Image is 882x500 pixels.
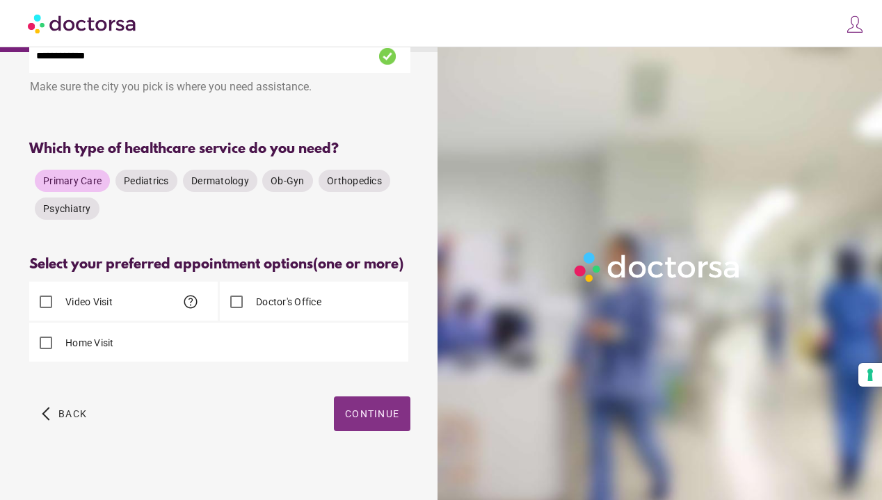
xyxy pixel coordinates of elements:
span: Continue [345,408,399,419]
label: Video Visit [63,295,113,309]
span: Primary Care [43,175,102,186]
span: Orthopedics [327,175,382,186]
span: Pediatrics [124,175,169,186]
span: Dermatology [191,175,249,186]
img: Doctorsa.com [28,8,138,39]
label: Doctor's Office [253,295,321,309]
button: Your consent preferences for tracking technologies [858,363,882,387]
span: (one or more) [313,257,403,273]
img: icons8-customer-100.png [845,15,865,34]
span: Psychiatry [43,203,91,214]
span: Ob-Gyn [271,175,305,186]
span: help [182,293,199,310]
div: Select your preferred appointment options [29,257,410,273]
div: Which type of healthcare service do you need? [29,141,410,157]
label: Home Visit [63,336,114,350]
button: arrow_back_ios Back [36,396,93,431]
span: Back [58,408,87,419]
img: Logo-Doctorsa-trans-White-partial-flat.png [570,248,746,287]
button: Continue [334,396,410,431]
div: Make sure the city you pick is where you need assistance. [29,73,410,104]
